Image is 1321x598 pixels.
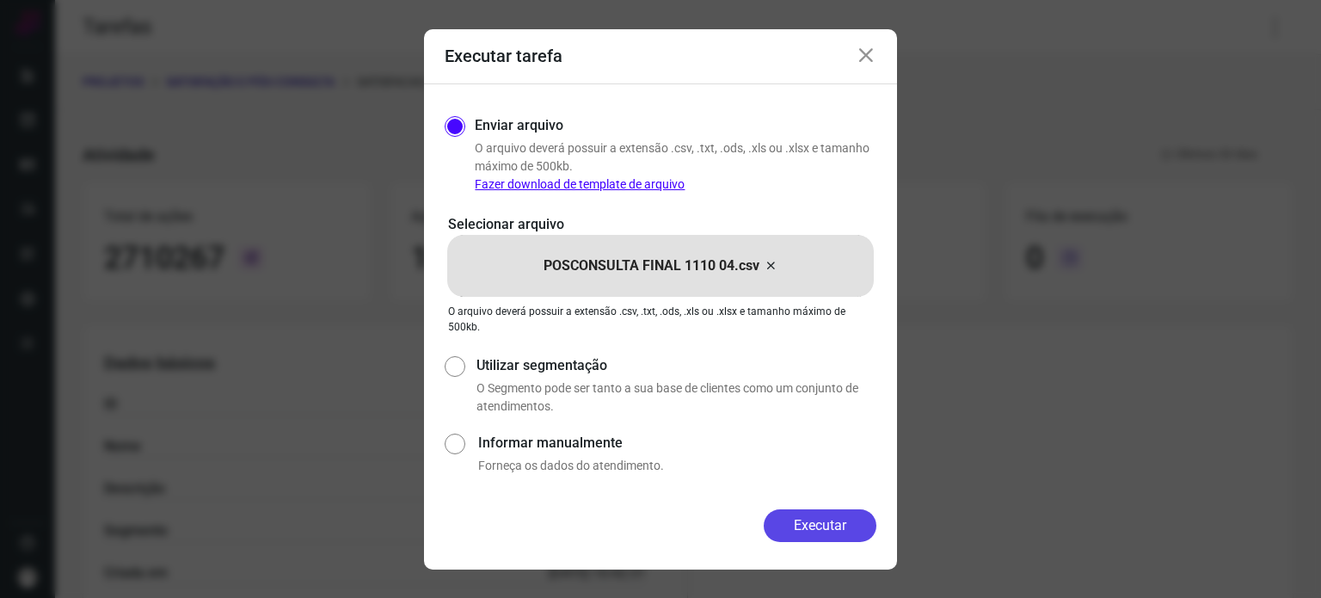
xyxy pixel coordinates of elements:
p: O Segmento pode ser tanto a sua base de clientes como um conjunto de atendimentos. [476,379,876,416]
label: Informar manualmente [478,433,876,453]
button: Executar [764,509,876,542]
p: O arquivo deverá possuir a extensão .csv, .txt, .ods, .xls ou .xlsx e tamanho máximo de 500kb. [448,304,873,335]
p: Forneça os dados do atendimento. [478,457,876,475]
p: O arquivo deverá possuir a extensão .csv, .txt, .ods, .xls ou .xlsx e tamanho máximo de 500kb. [475,139,876,194]
a: Fazer download de template de arquivo [475,177,685,191]
h3: Executar tarefa [445,46,562,66]
label: Utilizar segmentação [476,355,876,376]
label: Enviar arquivo [475,115,563,136]
p: POSCONSULTA FINAL 1110 04.csv [544,256,759,276]
p: Selecionar arquivo [448,214,873,235]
